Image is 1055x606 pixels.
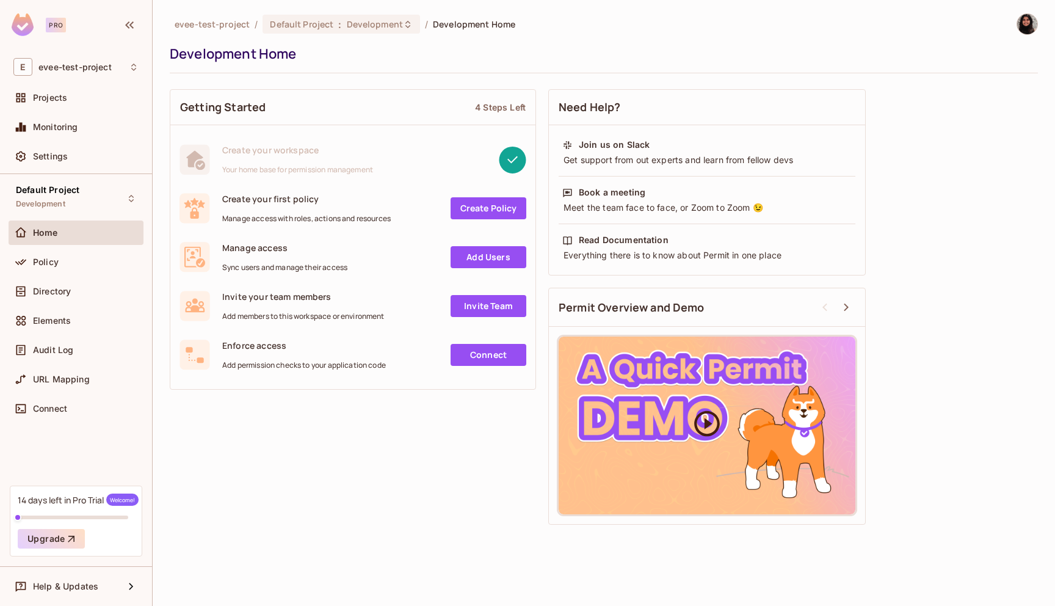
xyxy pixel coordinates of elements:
[180,100,266,115] span: Getting Started
[222,360,386,370] span: Add permission checks to your application code
[222,214,391,224] span: Manage access with roles, actions and resources
[33,374,90,384] span: URL Mapping
[222,193,391,205] span: Create your first policy
[46,18,66,32] div: Pro
[175,18,250,30] span: the active workspace
[222,291,385,302] span: Invite your team members
[255,18,258,30] li: /
[16,185,79,195] span: Default Project
[33,287,71,296] span: Directory
[222,263,347,272] span: Sync users and manage their access
[16,199,65,209] span: Development
[1017,14,1037,34] img: Sarika Singh
[451,197,526,219] a: Create Policy
[222,242,347,254] span: Manage access
[222,312,385,321] span: Add members to this workspace or environment
[33,316,71,326] span: Elements
[347,18,403,30] span: Development
[559,100,621,115] span: Need Help?
[562,202,852,214] div: Meet the team face to face, or Zoom to Zoom 😉
[12,13,34,36] img: SReyMgAAAABJRU5ErkJggg==
[579,234,669,246] div: Read Documentation
[33,257,59,267] span: Policy
[562,154,852,166] div: Get support from out experts and learn from fellow devs
[451,344,526,366] a: Connect
[451,295,526,317] a: Invite Team
[425,18,428,30] li: /
[222,165,373,175] span: Your home base for permission management
[222,144,373,156] span: Create your workspace
[33,582,98,591] span: Help & Updates
[33,151,68,161] span: Settings
[33,228,58,238] span: Home
[338,20,342,29] span: :
[38,62,112,72] span: Workspace: evee-test-project
[559,300,705,315] span: Permit Overview and Demo
[562,249,852,261] div: Everything there is to know about Permit in one place
[106,494,139,506] span: Welcome!
[433,18,515,30] span: Development Home
[18,529,85,549] button: Upgrade
[33,122,78,132] span: Monitoring
[579,186,645,199] div: Book a meeting
[475,101,526,113] div: 4 Steps Left
[579,139,650,151] div: Join us on Slack
[222,340,386,351] span: Enforce access
[170,45,1032,63] div: Development Home
[270,18,333,30] span: Default Project
[13,58,32,76] span: E
[33,404,67,414] span: Connect
[33,93,67,103] span: Projects
[451,246,526,268] a: Add Users
[18,494,139,506] div: 14 days left in Pro Trial
[33,345,73,355] span: Audit Log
